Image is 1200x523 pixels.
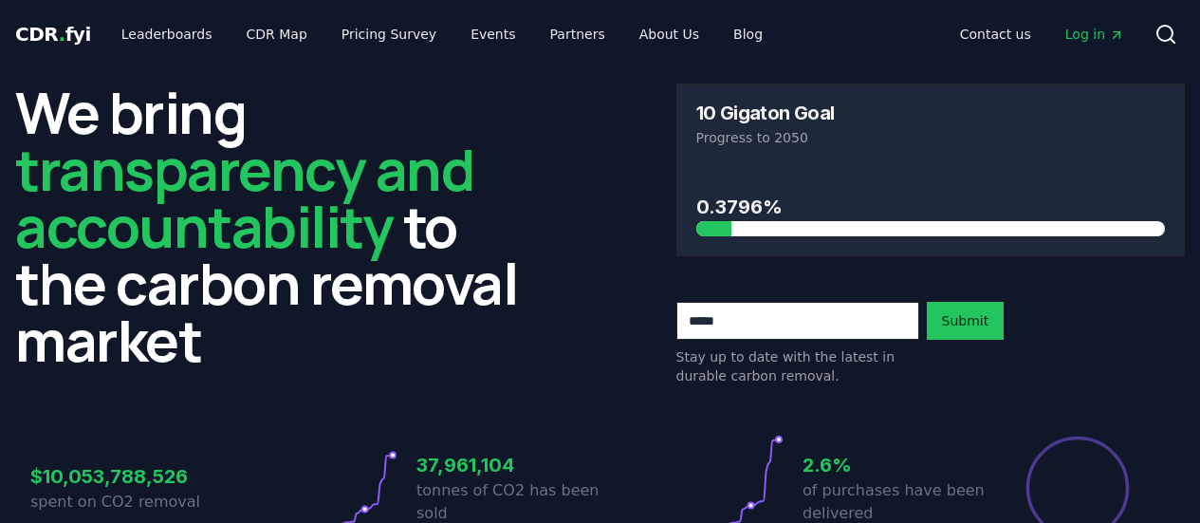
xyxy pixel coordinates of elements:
[416,451,600,479] h3: 37,961,104
[106,17,778,51] nav: Main
[927,302,1005,340] button: Submit
[1065,25,1124,44] span: Log in
[535,17,620,51] a: Partners
[718,17,778,51] a: Blog
[15,84,525,368] h2: We bring to the carbon removal market
[676,347,919,385] p: Stay up to date with the latest in durable carbon removal.
[696,103,835,122] h3: 10 Gigaton Goal
[624,17,714,51] a: About Us
[15,23,91,46] span: CDR fyi
[455,17,530,51] a: Events
[15,130,473,265] span: transparency and accountability
[1050,17,1139,51] a: Log in
[803,451,987,479] h3: 2.6%
[30,491,214,514] p: spent on CO2 removal
[231,17,323,51] a: CDR Map
[59,23,65,46] span: .
[30,462,214,491] h3: $10,053,788,526
[106,17,228,51] a: Leaderboards
[696,128,1166,147] p: Progress to 2050
[326,17,452,51] a: Pricing Survey
[945,17,1046,51] a: Contact us
[15,21,91,47] a: CDR.fyi
[945,17,1139,51] nav: Main
[696,193,1166,221] h3: 0.3796%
